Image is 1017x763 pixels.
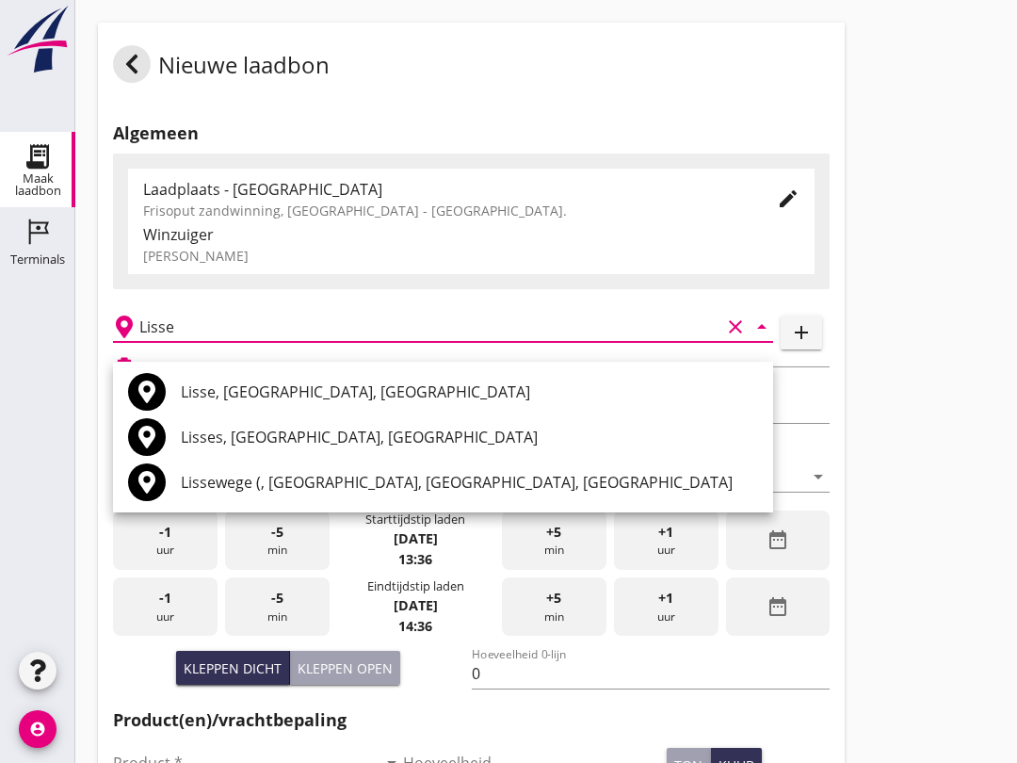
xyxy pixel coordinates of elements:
i: edit [777,187,799,210]
div: min [225,577,330,637]
div: Kleppen open [298,658,393,678]
div: Lisse, [GEOGRAPHIC_DATA], [GEOGRAPHIC_DATA] [181,381,758,403]
i: arrow_drop_down [751,316,773,338]
div: Starttijdstip laden [365,511,465,528]
div: uur [113,577,218,637]
div: uur [113,511,218,570]
h2: Algemeen [113,121,830,146]
div: min [502,577,606,637]
span: -1 [159,588,171,609]
div: min [225,511,330,570]
span: -5 [271,522,283,543]
span: +1 [658,522,673,543]
i: add [790,321,813,344]
div: uur [614,577,718,637]
h2: Beladen vaartuig [143,358,239,375]
i: date_range [767,528,789,551]
span: +5 [546,588,561,609]
div: Lissewege (, [GEOGRAPHIC_DATA], [GEOGRAPHIC_DATA], [GEOGRAPHIC_DATA] [181,471,758,494]
strong: [DATE] [394,529,438,547]
div: [PERSON_NAME] [143,246,799,266]
h2: Product(en)/vrachtbepaling [113,707,830,733]
strong: 13:36 [398,550,432,568]
i: account_circle [19,710,56,748]
input: Losplaats [139,312,720,342]
strong: [DATE] [394,596,438,614]
span: +5 [546,522,561,543]
div: Terminals [10,253,65,266]
button: Kleppen open [290,651,400,685]
div: Laadplaats - [GEOGRAPHIC_DATA] [143,178,747,201]
div: Lisses, [GEOGRAPHIC_DATA], [GEOGRAPHIC_DATA] [181,426,758,448]
button: Kleppen dicht [176,651,290,685]
div: Winzuiger [143,223,799,246]
div: Nieuwe laadbon [113,45,330,90]
span: +1 [658,588,673,609]
input: Hoeveelheid 0-lijn [472,658,831,689]
img: logo-small.a267ee39.svg [4,5,72,74]
div: Frisoput zandwinning, [GEOGRAPHIC_DATA] - [GEOGRAPHIC_DATA]. [143,201,747,220]
i: arrow_drop_down [807,465,830,488]
span: -1 [159,522,171,543]
span: -5 [271,588,283,609]
div: uur [614,511,718,570]
div: min [502,511,606,570]
div: Kleppen dicht [184,658,282,678]
i: clear [724,316,747,338]
div: Eindtijdstip laden [367,577,464,595]
i: date_range [767,595,789,618]
strong: 14:36 [398,617,432,635]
